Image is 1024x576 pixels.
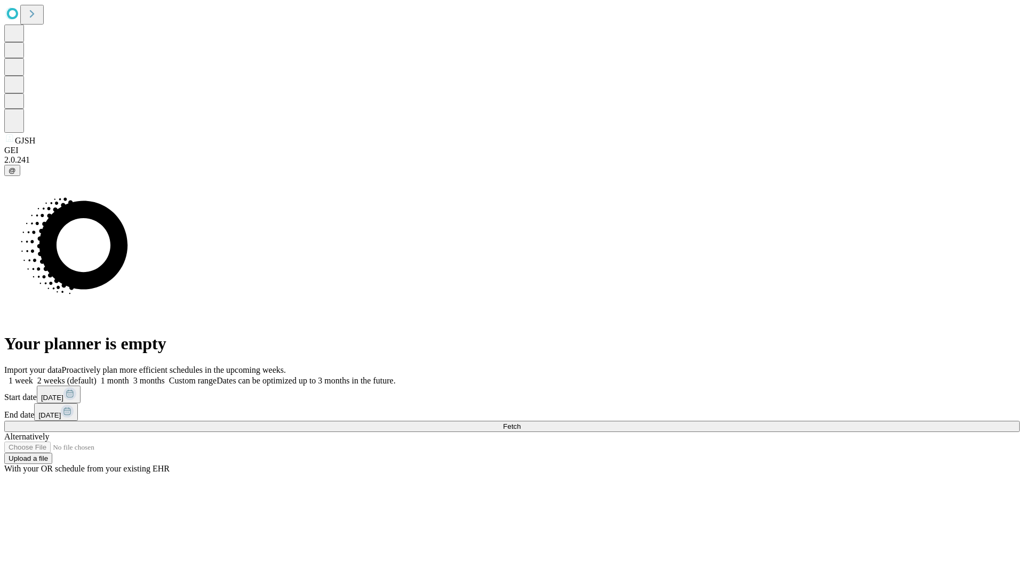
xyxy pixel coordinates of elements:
button: @ [4,165,20,176]
span: 2 weeks (default) [37,376,97,385]
div: 2.0.241 [4,155,1020,165]
span: Custom range [169,376,217,385]
span: With your OR schedule from your existing EHR [4,464,170,473]
span: 1 month [101,376,129,385]
div: End date [4,403,1020,421]
span: 1 week [9,376,33,385]
button: Fetch [4,421,1020,432]
button: [DATE] [34,403,78,421]
span: [DATE] [41,394,63,402]
div: GEI [4,146,1020,155]
div: Start date [4,386,1020,403]
span: Proactively plan more efficient schedules in the upcoming weeks. [62,365,286,374]
span: GJSH [15,136,35,145]
span: [DATE] [38,411,61,419]
span: Alternatively [4,432,49,441]
h1: Your planner is empty [4,334,1020,354]
span: Dates can be optimized up to 3 months in the future. [217,376,395,385]
button: [DATE] [37,386,81,403]
span: Fetch [503,422,521,430]
span: @ [9,166,16,174]
button: Upload a file [4,453,52,464]
span: 3 months [133,376,165,385]
span: Import your data [4,365,62,374]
